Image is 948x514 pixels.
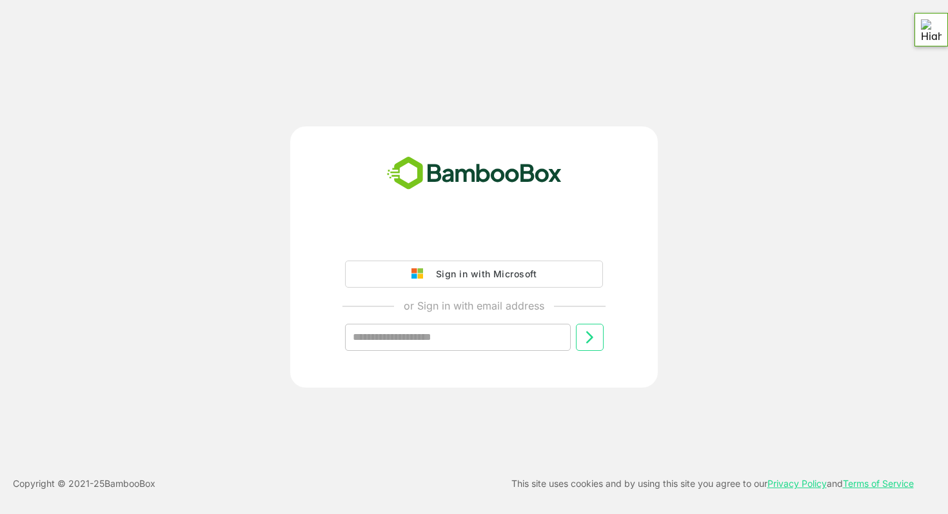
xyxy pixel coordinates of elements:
[843,478,914,489] a: Terms of Service
[380,152,569,195] img: bamboobox
[430,266,537,282] div: Sign in with Microsoft
[404,298,544,313] p: or Sign in with email address
[921,19,942,40] img: Highperformr Logo
[13,476,155,491] p: Copyright © 2021- 25 BambooBox
[411,268,430,280] img: google
[345,261,603,288] button: Sign in with Microsoft
[511,476,914,491] p: This site uses cookies and by using this site you agree to our and
[767,478,827,489] a: Privacy Policy
[339,224,609,253] iframe: Sign in with Google Button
